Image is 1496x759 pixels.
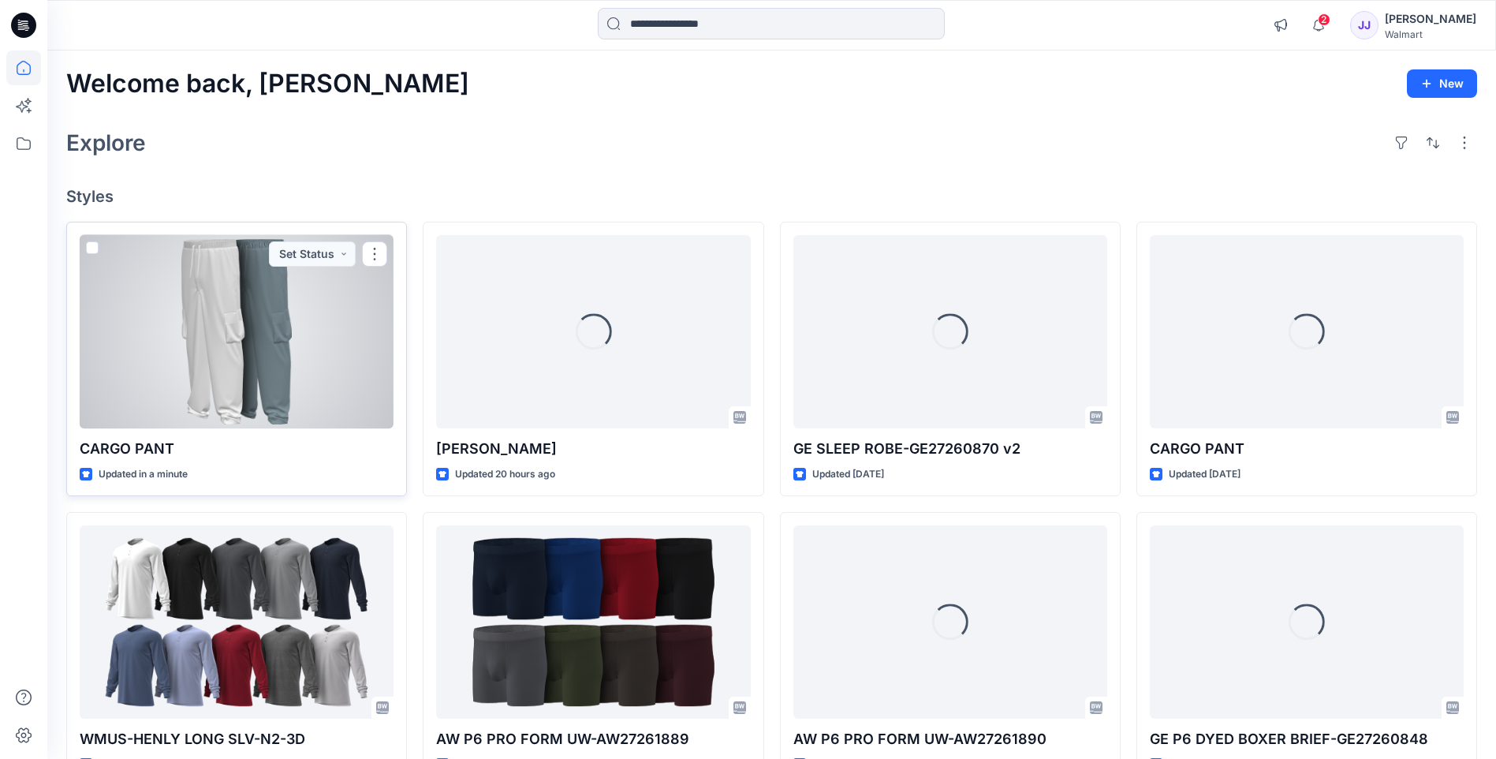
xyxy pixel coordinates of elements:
a: CARGO PANT [80,235,394,428]
span: 2 [1318,13,1330,26]
p: Updated in a minute [99,466,188,483]
p: CARGO PANT [1150,438,1464,460]
p: CARGO PANT [80,438,394,460]
p: GE P6 DYED BOXER BRIEF-GE27260848 [1150,728,1464,750]
a: WMUS-HENLY LONG SLV-N2-3D [80,525,394,719]
div: Walmart [1385,28,1476,40]
h2: Welcome back, [PERSON_NAME] [66,69,469,99]
p: [PERSON_NAME] [436,438,750,460]
button: New [1407,69,1477,98]
p: Updated [DATE] [812,466,884,483]
p: AW P6 PRO FORM UW-AW27261890 [793,728,1107,750]
h4: Styles [66,187,1477,206]
p: Updated [DATE] [1169,466,1240,483]
p: AW P6 PRO FORM UW-AW27261889 [436,728,750,750]
p: WMUS-HENLY LONG SLV-N2-3D [80,728,394,750]
div: [PERSON_NAME] [1385,9,1476,28]
p: Updated 20 hours ago [455,466,555,483]
h2: Explore [66,130,146,155]
a: AW P6 PRO FORM UW-AW27261889 [436,525,750,719]
p: GE SLEEP ROBE-GE27260870 v2 [793,438,1107,460]
div: JJ [1350,11,1378,39]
